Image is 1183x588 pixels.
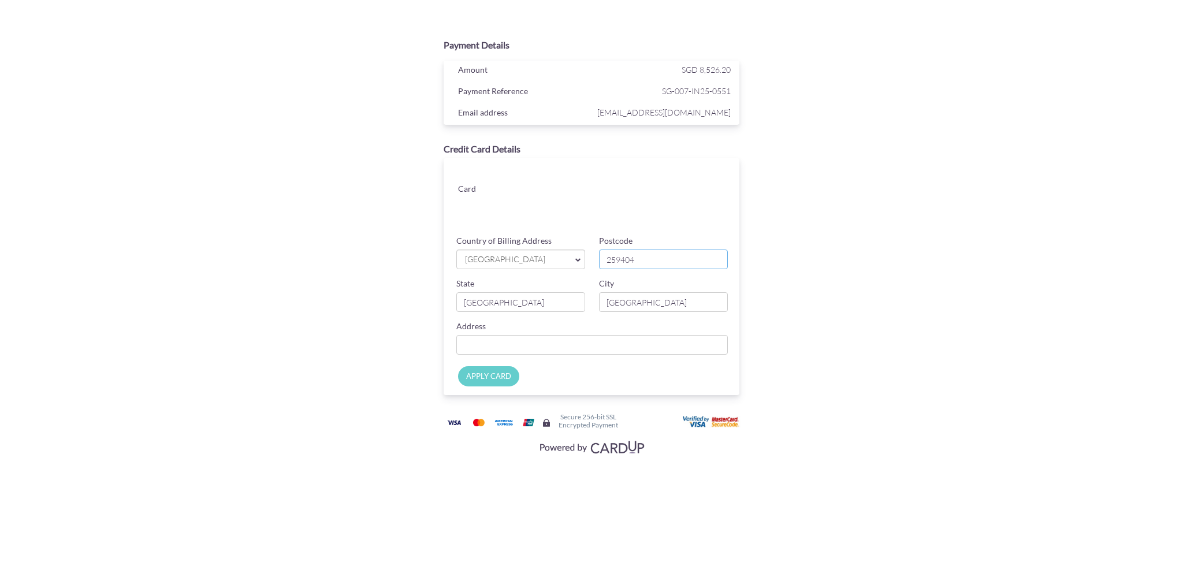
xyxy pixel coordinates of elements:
[630,195,728,216] iframe: Secure card security code input frame
[682,65,731,75] span: SGD 8,526.20
[458,366,519,386] input: APPLY CARD
[449,181,522,199] div: Card
[559,413,618,428] h6: Secure 256-bit SSL Encrypted Payment
[594,105,731,120] span: [EMAIL_ADDRESS][DOMAIN_NAME]
[599,278,614,289] label: City
[456,278,474,289] label: State
[456,321,486,332] label: Address
[594,84,731,98] span: SG-007-IN25-0551
[464,254,566,266] span: [GEOGRAPHIC_DATA]
[444,143,739,156] div: Credit Card Details
[492,415,515,430] img: American Express
[683,416,741,429] img: User card
[517,415,540,430] img: Union Pay
[534,436,649,457] img: Visa, Mastercard
[531,170,729,191] iframe: Secure card number input frame
[542,418,551,427] img: Secure lock
[449,105,594,122] div: Email address
[531,195,629,216] iframe: Secure card expiration date input frame
[467,415,490,430] img: Mastercard
[456,235,552,247] label: Country of Billing Address
[456,250,585,269] a: [GEOGRAPHIC_DATA]
[449,84,594,101] div: Payment Reference
[444,39,739,52] div: Payment Details
[449,62,594,80] div: Amount
[599,235,633,247] label: Postcode
[442,415,466,430] img: Visa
